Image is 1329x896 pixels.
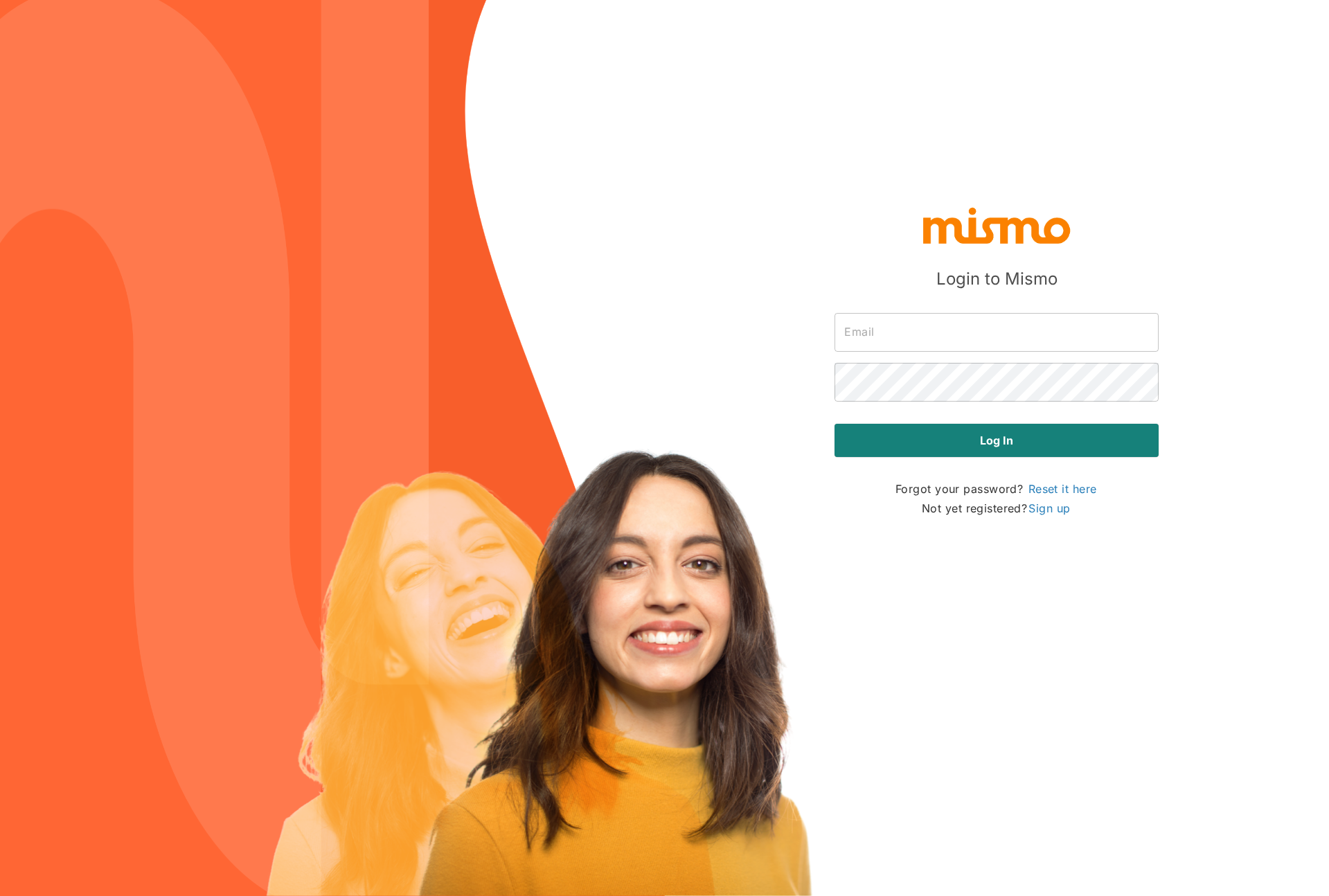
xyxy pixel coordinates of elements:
h5: Login to Mismo [936,268,1058,290]
a: Sign up [1027,500,1071,517]
input: Email [835,313,1159,352]
button: Log in [835,424,1159,457]
p: Not yet registered? [922,499,1071,518]
p: Forgot your password? [895,479,1098,499]
a: Reset it here [1027,481,1098,497]
img: logo [920,204,1073,246]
